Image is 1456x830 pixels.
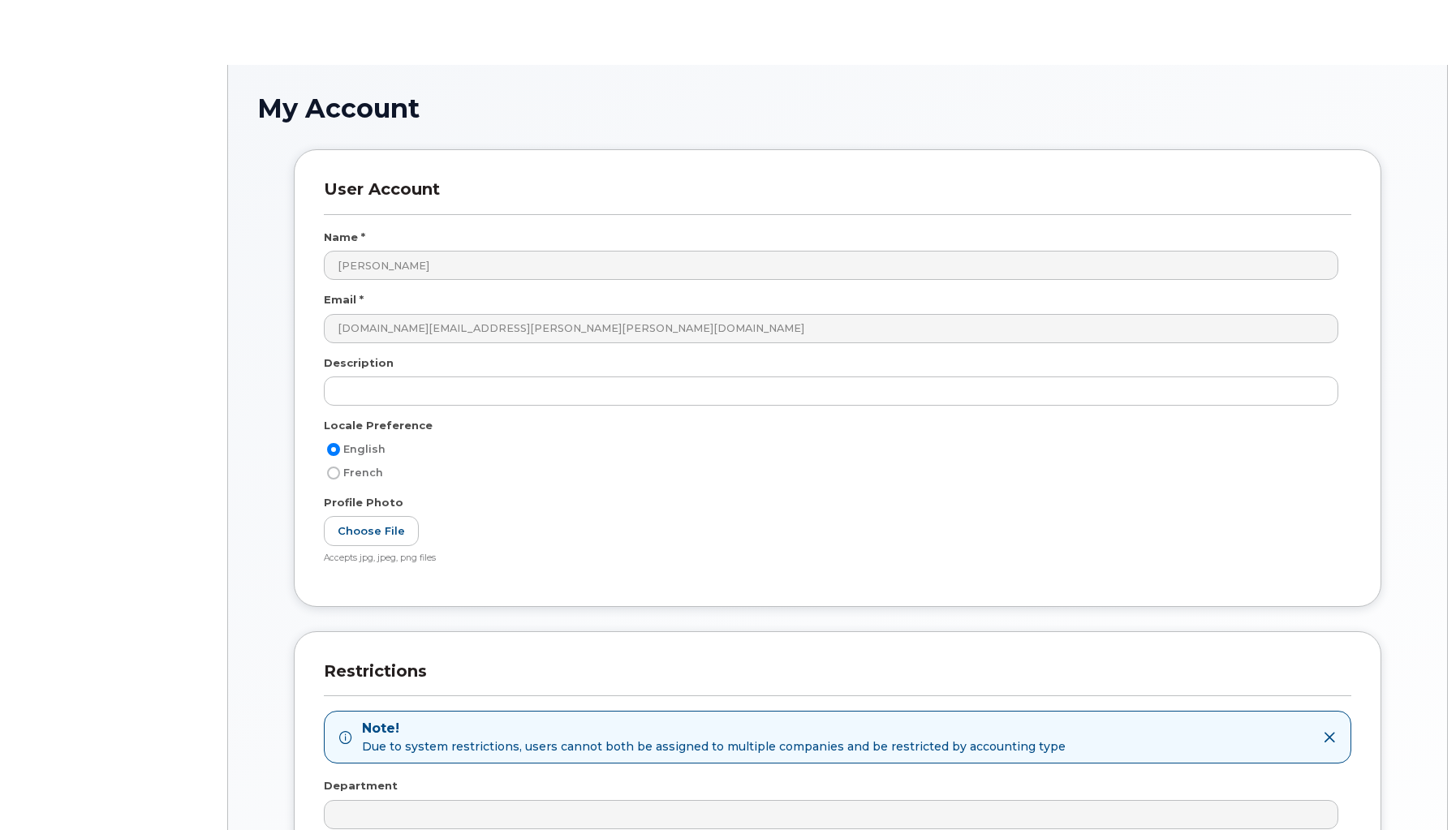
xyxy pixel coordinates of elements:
input: English [327,443,340,456]
strong: Note! [362,720,1066,738]
label: Choose File [324,516,419,546]
span: Due to system restrictions, users cannot both be assigned to multiple companies and be restricted... [362,738,1066,755]
h3: Restrictions [324,661,1351,696]
label: Email * [324,292,364,307]
input: French [327,467,340,480]
h1: My Account [257,94,1418,123]
label: Profile Photo [324,495,403,510]
span: French [343,467,383,479]
label: Name * [324,230,365,245]
label: Description [324,355,394,371]
div: Accepts jpg, jpeg, png files [324,553,1338,565]
label: Department [324,778,398,793]
h3: User Account [324,179,1351,214]
label: Locale Preference [324,418,433,433]
span: English [343,443,386,455]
